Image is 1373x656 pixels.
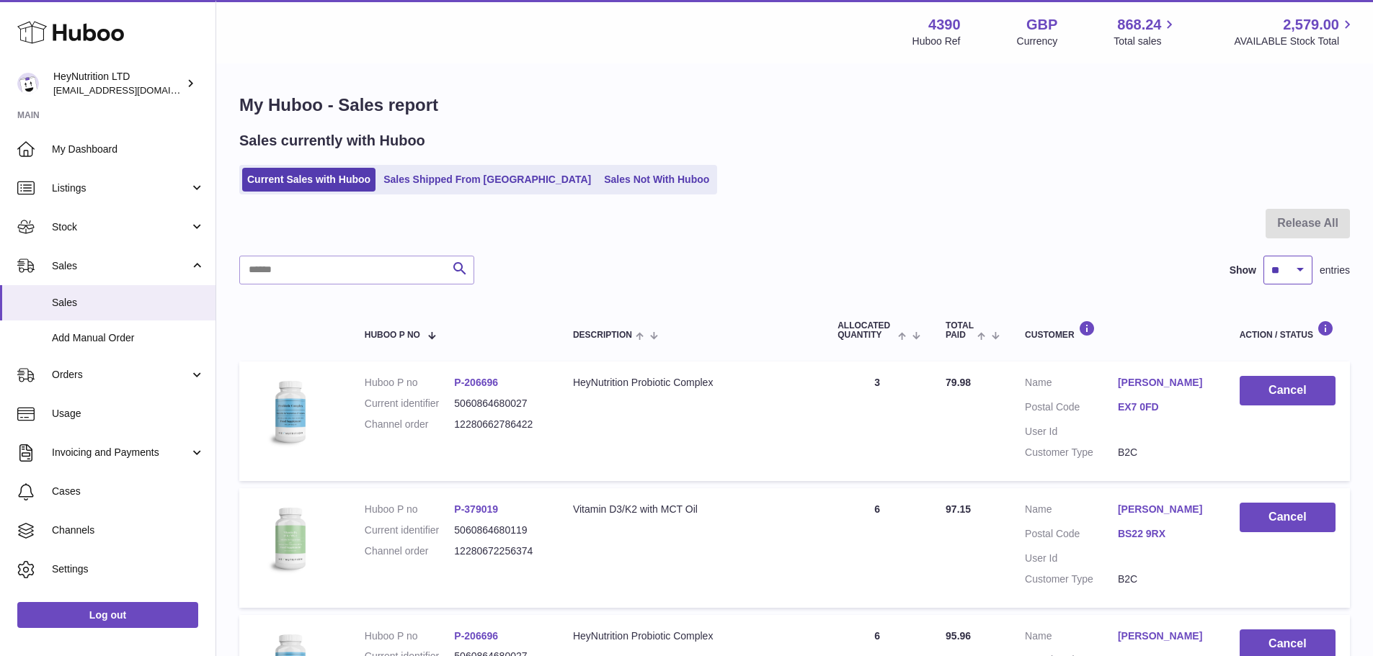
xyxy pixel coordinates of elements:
[946,503,971,515] span: 97.15
[52,368,190,382] span: Orders
[365,397,455,410] dt: Current identifier
[1234,35,1356,48] span: AVAILABLE Stock Total
[1234,15,1356,48] a: 2,579.00 AVAILABLE Stock Total
[1025,572,1118,586] dt: Customer Type
[254,376,326,448] img: 43901725567703.jpeg
[1283,15,1339,35] span: 2,579.00
[1025,503,1118,520] dt: Name
[946,321,974,340] span: Total paid
[1320,264,1350,277] span: entries
[1117,15,1161,35] span: 868.24
[1025,446,1118,459] dt: Customer Type
[946,630,971,642] span: 95.96
[1114,15,1178,48] a: 868.24 Total sales
[365,503,455,516] dt: Huboo P no
[52,446,190,459] span: Invoicing and Payments
[365,331,420,340] span: Huboo P no
[454,377,498,388] a: P-206696
[1017,35,1058,48] div: Currency
[17,602,198,628] a: Log out
[242,168,376,192] a: Current Sales with Huboo
[573,376,809,390] div: HeyNutrition Probiotic Complex
[1025,320,1211,340] div: Customer
[454,503,498,515] a: P-379019
[1118,400,1211,414] a: EX7 0FD
[454,630,498,642] a: P-206696
[1240,376,1336,405] button: Cancel
[1026,15,1057,35] strong: GBP
[912,35,961,48] div: Huboo Ref
[1118,527,1211,541] a: BS22 9RX
[1025,527,1118,544] dt: Postal Code
[365,376,455,390] dt: Huboo P no
[1025,376,1118,393] dt: Name
[573,629,809,643] div: HeyNutrition Probiotic Complex
[52,524,205,537] span: Channels
[53,84,212,96] span: [EMAIL_ADDRESS][DOMAIN_NAME]
[454,397,544,410] dd: 5060864680027
[1114,35,1178,48] span: Total sales
[573,503,809,516] div: Vitamin D3/K2 with MCT Oil
[1118,629,1211,643] a: [PERSON_NAME]
[823,361,931,481] td: 3
[1025,629,1118,647] dt: Name
[454,524,544,537] dd: 5060864680119
[1118,446,1211,459] dd: B2C
[1025,400,1118,418] dt: Postal Code
[239,131,425,150] h2: Sales currently with Huboo
[1240,503,1336,532] button: Cancel
[823,488,931,608] td: 6
[573,331,632,340] span: Description
[837,321,894,340] span: ALLOCATED Quantity
[52,562,205,576] span: Settings
[1118,572,1211,586] dd: B2C
[52,181,190,195] span: Listings
[1118,503,1211,516] a: [PERSON_NAME]
[365,418,455,431] dt: Channel order
[239,94,1350,117] h1: My Huboo - Sales report
[946,377,971,388] span: 79.98
[52,220,190,234] span: Stock
[1230,264,1256,277] label: Show
[52,143,205,156] span: My Dashboard
[52,407,205,421] span: Usage
[53,70,183,97] div: HeyNutrition LTD
[1025,552,1118,565] dt: User Id
[378,168,596,192] a: Sales Shipped From [GEOGRAPHIC_DATA]
[928,15,961,35] strong: 4390
[1118,376,1211,390] a: [PERSON_NAME]
[365,524,455,537] dt: Current identifier
[1240,320,1336,340] div: Action / Status
[52,485,205,498] span: Cases
[52,331,205,345] span: Add Manual Order
[254,503,326,575] img: 43901725566257.jpg
[17,73,39,94] img: internalAdmin-4390@internal.huboo.com
[599,168,714,192] a: Sales Not With Huboo
[52,296,205,310] span: Sales
[454,544,544,558] dd: 12280672256374
[1025,425,1118,439] dt: User Id
[365,629,455,643] dt: Huboo P no
[454,418,544,431] dd: 12280662786422
[52,259,190,273] span: Sales
[365,544,455,558] dt: Channel order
